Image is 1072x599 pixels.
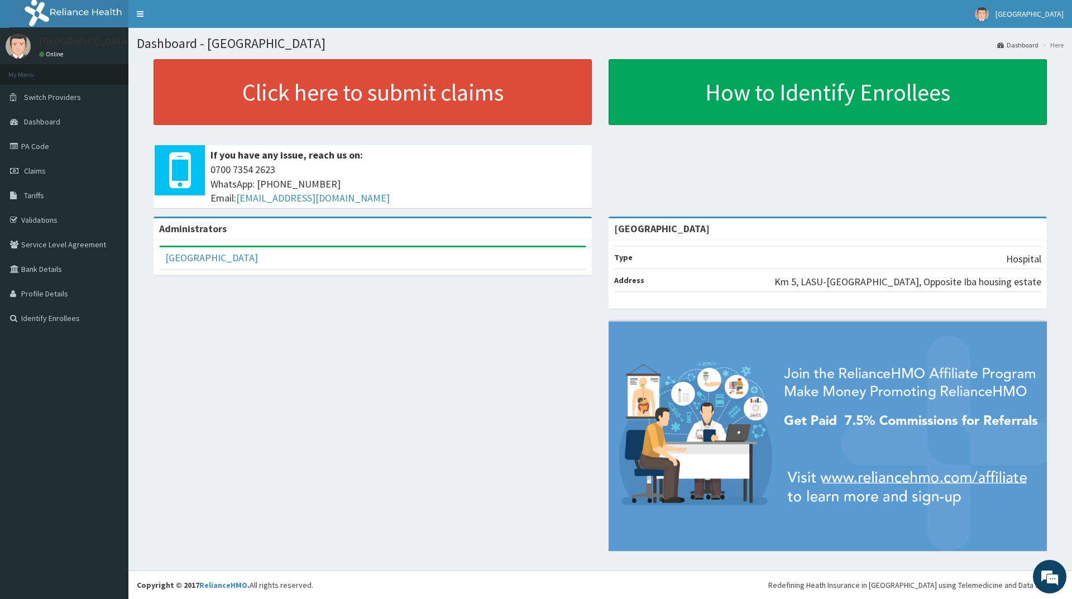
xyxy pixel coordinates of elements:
span: Switch Providers [24,92,81,102]
a: [EMAIL_ADDRESS][DOMAIN_NAME] [236,191,390,204]
footer: All rights reserved. [128,571,1072,599]
b: Address [614,275,644,285]
span: 0700 7354 2623 WhatsApp: [PHONE_NUMBER] Email: [210,162,586,205]
span: Dashboard [24,117,60,127]
a: How to Identify Enrollees [609,59,1047,125]
img: provider-team-banner.png [609,322,1047,551]
b: Type [614,252,633,262]
div: Redefining Heath Insurance in [GEOGRAPHIC_DATA] using Telemedicine and Data Science! [768,579,1064,591]
p: [GEOGRAPHIC_DATA] [39,36,131,46]
a: Online [39,50,66,58]
img: User Image [975,7,989,21]
span: [GEOGRAPHIC_DATA] [996,9,1064,19]
a: [GEOGRAPHIC_DATA] [165,251,258,264]
b: If you have any issue, reach us on: [210,148,363,161]
span: Tariffs [24,190,44,200]
a: RelianceHMO [199,580,247,590]
p: Hospital [1006,252,1041,266]
strong: Copyright © 2017 . [137,580,250,590]
img: User Image [6,33,31,59]
a: Dashboard [997,40,1038,50]
p: Km 5, LASU-[GEOGRAPHIC_DATA], Opposite Iba housing estate [774,275,1041,289]
strong: [GEOGRAPHIC_DATA] [614,222,710,235]
a: Click here to submit claims [154,59,592,125]
h1: Dashboard - [GEOGRAPHIC_DATA] [137,36,1064,51]
li: Here [1040,40,1064,50]
span: Claims [24,166,46,176]
b: Administrators [159,222,227,235]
